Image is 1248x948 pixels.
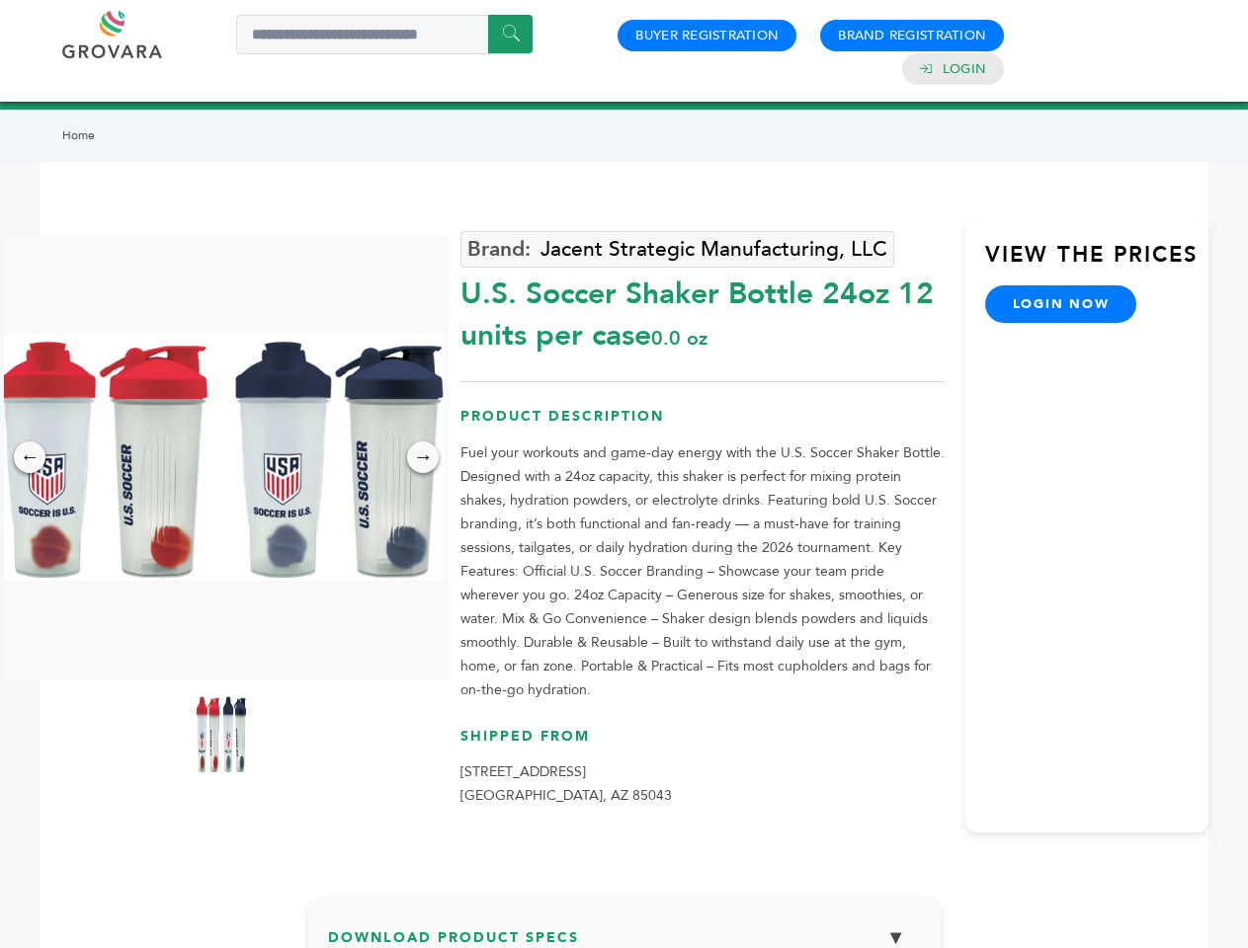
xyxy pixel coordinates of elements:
[460,760,946,808] p: [STREET_ADDRESS] [GEOGRAPHIC_DATA], AZ 85043
[460,727,946,761] h3: Shipped From
[943,60,986,78] a: Login
[460,441,946,702] p: Fuel your workouts and game-day energy with the U.S. Soccer Shaker Bottle. Designed with a 24oz c...
[651,325,707,352] span: 0.0 oz
[985,285,1137,323] a: login now
[62,127,95,143] a: Home
[635,27,779,44] a: Buyer Registration
[460,407,946,441] h3: Product Description
[236,15,533,54] input: Search a product or brand...
[985,240,1208,285] h3: View the Prices
[407,441,439,473] div: →
[14,441,45,473] div: ←
[460,231,894,268] a: Jacent Strategic Manufacturing, LLC
[460,264,946,356] div: U.S. Soccer Shaker Bottle 24oz 12 units per case
[838,27,986,44] a: Brand Registration
[197,694,246,773] img: U.S. Soccer Shaker Bottle – 24oz 12 units per case 0.0 oz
